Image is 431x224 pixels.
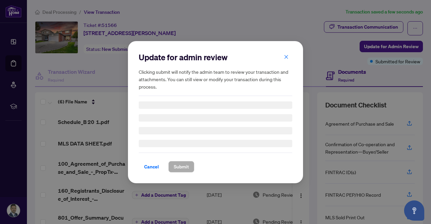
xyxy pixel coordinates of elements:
h5: Clicking submit will notify the admin team to review your transaction and attachments. You can st... [139,68,292,90]
button: Open asap [404,200,424,221]
span: Cancel [144,161,159,172]
span: close [284,54,289,59]
h2: Update for admin review [139,52,292,63]
button: Cancel [139,161,164,172]
button: Submit [168,161,194,172]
